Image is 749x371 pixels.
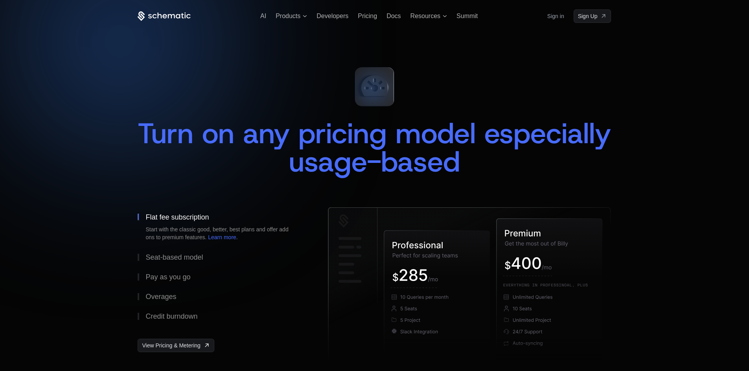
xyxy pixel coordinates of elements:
[574,9,611,23] a: [object Object]
[145,293,176,300] div: Overages
[400,269,427,281] g: 285
[358,13,377,19] a: Pricing
[386,13,401,19] a: Docs
[578,12,598,20] span: Sign Up
[145,273,190,281] div: Pay as you go
[138,339,214,352] a: [object Object],[object Object]
[145,313,197,320] div: Credit burndown
[547,10,564,22] a: Sign in
[456,13,478,19] a: Summit
[260,13,266,19] a: AI
[138,207,303,247] button: Flat fee subscriptionStart with the classic good, better, best plans and offer add ons to premium...
[208,234,236,240] a: Learn more
[145,225,295,241] div: Start with the classic good, better, best plans and offer add ons to premium features. .
[138,267,303,287] button: Pay as you go
[317,13,348,19] a: Developers
[145,254,203,261] div: Seat-based model
[512,257,541,269] g: 400
[138,247,303,267] button: Seat-based model
[138,114,620,181] span: Turn on any pricing model especially usage-based
[138,306,303,326] button: Credit burndown
[410,13,440,20] span: Resources
[142,341,200,349] span: View Pricing & Metering
[276,13,300,20] span: Products
[138,287,303,306] button: Overages
[145,214,209,221] div: Flat fee subscription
